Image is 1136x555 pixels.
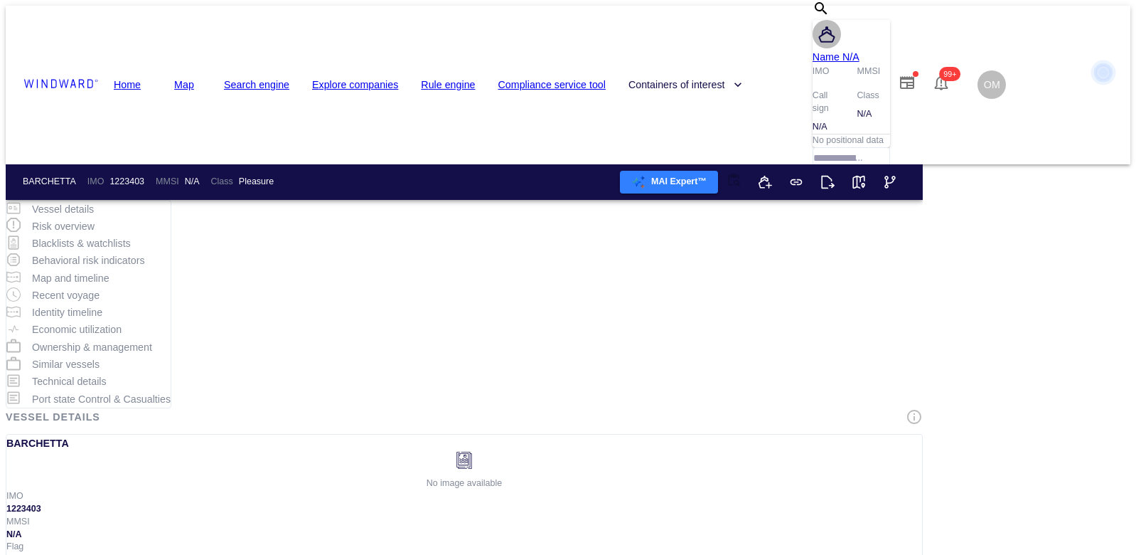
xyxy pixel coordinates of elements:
[23,176,76,189] div: BARCHETTA
[749,166,781,198] button: Add to vessel list
[924,65,958,104] button: 99+
[32,287,100,304] p: Recent voyage
[32,373,107,390] p: Technical details
[651,176,707,189] p: MAI Expert™
[32,270,109,287] p: Map and timeline
[6,373,107,390] button: Technical details
[813,90,846,115] p: Call sign
[933,74,950,95] div: Notification center
[6,435,922,452] div: BARCHETTA
[6,287,100,304] button: Recent voyage
[1076,491,1125,544] iframe: Chat
[306,72,404,98] button: Explore companies
[857,65,881,78] p: MMSI
[628,76,742,94] span: Containers of interest
[6,529,922,541] div: N/A
[813,134,890,147] p: No positional data
[32,235,131,252] p: Blacklists & watchlists
[874,166,906,198] button: Visual Link Analysis
[109,176,144,186] span: 1223403
[620,171,718,194] button: MAI Expert™
[6,201,94,213] a: Vessel details
[6,490,23,503] p: IMO
[6,357,100,369] a: Similar vessels
[32,201,94,218] p: Vessel details
[32,339,152,356] p: Ownership & management
[6,270,109,282] a: Map and timeline
[493,72,611,98] button: Compliance service tool
[312,76,398,94] a: Explore companies
[6,270,109,287] button: Map and timeline
[939,67,960,81] span: 99+
[6,304,102,321] button: Identity timeline
[812,166,843,198] button: Export report
[6,201,94,218] button: Vessel details
[239,176,274,189] div: Pleasure
[6,516,30,529] p: MMSI
[6,321,122,338] button: Economic utilization
[421,76,475,94] a: Rule engine
[32,391,171,408] p: Port state Control & Casualties
[174,76,194,94] a: Map
[813,121,846,134] div: N/A
[6,339,152,356] button: Ownership & management
[975,68,1008,101] button: OM
[6,408,100,425] div: Vessel details
[498,76,606,94] a: Compliance service tool
[6,391,171,403] a: Port state Control & Casualties
[984,79,1000,90] span: OM
[6,541,23,554] p: Flag
[427,478,502,488] span: No image available
[857,108,891,121] div: N/A
[185,176,200,189] div: N/A
[32,252,145,269] p: Behavioral risk indicators
[6,391,171,408] button: Port state Control & Casualties
[857,90,879,102] p: Class
[6,218,95,235] button: Risk overview
[6,305,102,317] a: Identity timeline
[623,72,748,98] button: Containers of interest
[6,288,100,300] a: Recent voyage
[6,374,107,386] a: Technical details
[87,176,105,189] p: IMO
[6,340,152,352] a: Ownership & management
[224,76,289,94] a: Search engine
[6,253,145,265] a: Behavioral risk indicators
[781,166,812,198] button: Get link
[105,72,150,98] button: Home
[813,48,859,65] a: Name N/A
[161,72,207,98] button: Map
[114,76,141,94] a: Home
[218,72,295,98] button: Search engine
[843,166,874,198] button: View on map
[6,356,100,373] button: Similar vessels
[813,65,830,78] p: IMO
[32,321,122,338] p: Economic utilization
[6,236,131,248] a: Blacklists & watchlists
[32,218,95,235] p: Risk overview
[32,356,100,373] p: Similar vessels
[6,322,122,334] a: Economic utilization
[6,504,41,514] span: 1223403
[156,176,179,189] p: MMSI
[6,252,145,269] button: Behavioral risk indicators
[415,72,481,98] button: Rule engine
[6,235,131,252] button: Blacklists & watchlists
[32,304,102,321] p: Identity timeline
[211,176,233,189] p: Class
[6,219,95,231] a: Risk overview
